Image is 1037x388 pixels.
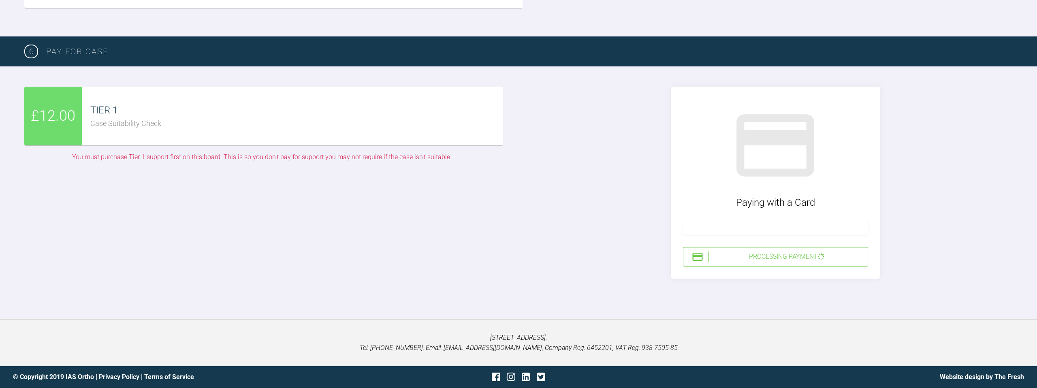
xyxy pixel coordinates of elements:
div: Processing Payment [708,252,864,262]
img: stripeGray.902526a8.svg [729,99,822,192]
a: Terms of Service [144,373,194,381]
span: £12.00 [31,104,75,128]
div: Case Suitability Check [90,118,503,130]
h3: PAY FOR CASE [46,45,1013,58]
p: [STREET_ADDRESS]. Tel: [PHONE_NUMBER], Email: [EMAIL_ADDRESS][DOMAIN_NAME], Company Reg: 6452201,... [13,333,1024,353]
div: TIER 1 [90,102,503,118]
a: Website design by The Fresh [940,373,1024,381]
span: 6 [24,45,38,58]
div: Paying with a Card [683,195,868,210]
a: Privacy Policy [99,373,139,381]
div: You must purchase Tier 1 support first on this board. This is so you don't pay for support you ma... [24,152,499,162]
iframe: Secure card payment input frame [688,223,863,230]
img: stripeIcon.ae7d7783.svg [691,251,704,263]
div: © Copyright 2019 IAS Ortho | | [13,372,350,382]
